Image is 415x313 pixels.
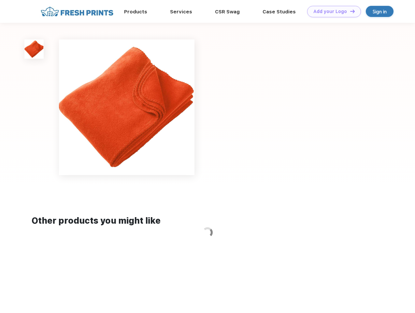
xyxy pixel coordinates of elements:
img: DT [350,9,355,13]
div: Add your Logo [313,9,347,14]
img: func=resize&h=100 [24,39,44,59]
div: Sign in [373,8,387,15]
div: Other products you might like [32,215,383,227]
img: func=resize&h=640 [59,39,194,175]
a: Sign in [366,6,394,17]
a: Products [124,9,147,15]
img: fo%20logo%202.webp [39,6,115,17]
